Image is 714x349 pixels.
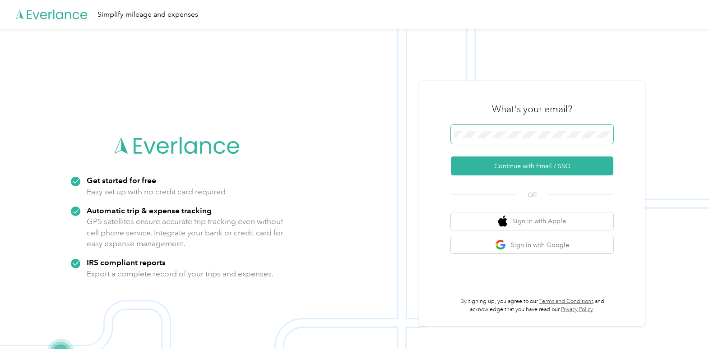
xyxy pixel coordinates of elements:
span: OR [516,190,548,200]
button: apple logoSign in with Apple [451,212,613,230]
img: google logo [495,239,506,251]
strong: IRS compliant reports [87,257,166,267]
strong: Get started for free [87,175,156,185]
a: Privacy Policy [561,306,593,313]
a: Terms and Conditions [539,298,593,305]
img: apple logo [498,216,507,227]
button: Continue with Email / SSO [451,156,613,175]
div: Simplify mileage and expenses [97,9,198,20]
p: Easy set up with no credit card required [87,186,226,197]
button: google logoSign in with Google [451,236,613,254]
strong: Automatic trip & expense tracking [87,206,212,215]
h3: What's your email? [492,103,572,115]
p: By signing up, you agree to our and acknowledge that you have read our . [451,298,613,313]
p: Export a complete record of your trips and expenses. [87,268,274,280]
p: GPS satellites ensure accurate trip tracking even without cell phone service. Integrate your bank... [87,216,284,249]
